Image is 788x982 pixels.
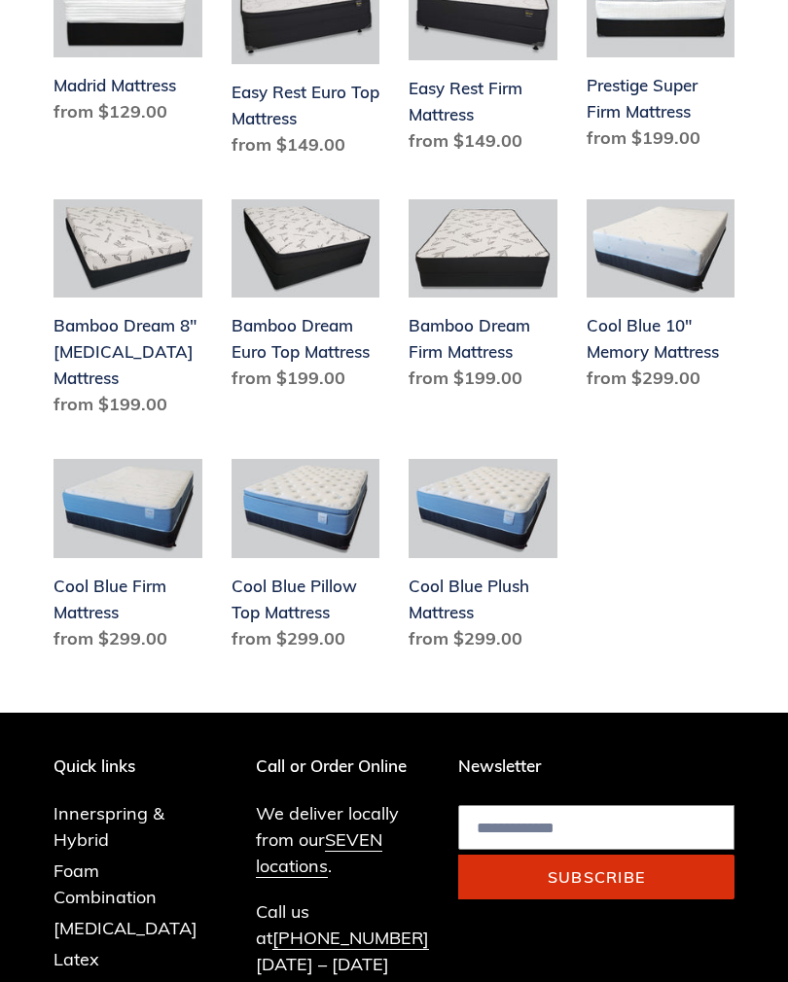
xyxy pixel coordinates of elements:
a: Cool Blue Pillow Top Mattress [232,459,380,659]
a: Bamboo Dream 8" Memory Foam Mattress [54,199,202,426]
button: Subscribe [458,855,734,899]
a: Innerspring & Hybrid [54,802,164,851]
a: Bamboo Dream Firm Mattress [409,199,557,400]
p: Call or Order Online [256,756,429,776]
a: Cool Blue 10" Memory Mattress [587,199,735,400]
a: Cool Blue Firm Mattress [54,459,202,659]
a: Bamboo Dream Euro Top Mattress [232,199,380,400]
span: Subscribe [548,867,646,887]
input: Email address [458,805,734,850]
p: We deliver locally from our . [256,800,429,879]
a: Latex [54,948,99,970]
a: [PHONE_NUMBER] [272,927,429,950]
a: Cool Blue Plush Mattress [409,459,557,659]
a: [MEDICAL_DATA] [54,917,197,939]
p: Newsletter [458,756,734,776]
p: Quick links [54,756,227,776]
a: Foam Combination [54,859,157,908]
